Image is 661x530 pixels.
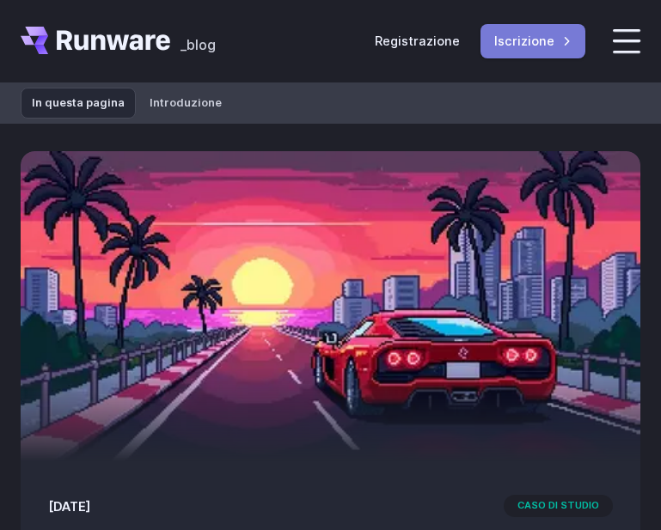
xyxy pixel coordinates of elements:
a: Registrazione [375,31,460,51]
img: un'auto sportiva rossa su un'autostrada futuristica con un tramonto e lo skyline della città sull... [21,151,640,461]
a: Iscrizione [480,24,585,58]
font: Iscrizione [494,34,554,48]
font: _blog [181,36,216,53]
a: _blog [181,27,216,54]
font: caso di studio [517,499,599,511]
font: [DATE] [48,499,90,514]
font: In questa pagina [32,96,125,109]
a: Vai a / [21,27,170,54]
font: Introduzione [150,96,222,109]
font: Registrazione [375,34,460,48]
